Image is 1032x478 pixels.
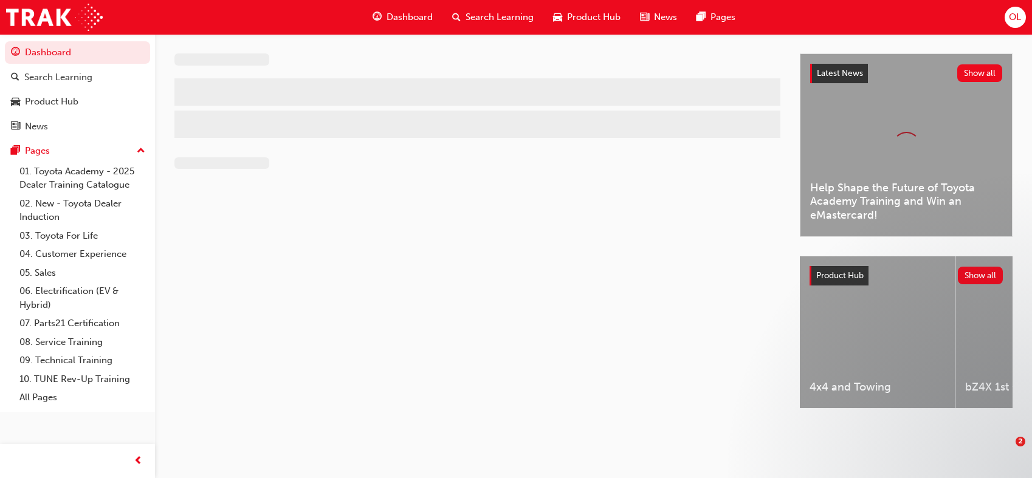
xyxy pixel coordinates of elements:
a: 04. Customer Experience [15,245,150,264]
span: search-icon [11,72,19,83]
a: All Pages [15,388,150,407]
a: 05. Sales [15,264,150,282]
a: 4x4 and Towing [800,256,955,408]
span: Latest News [817,68,863,78]
button: Show all [958,267,1003,284]
span: guage-icon [11,47,20,58]
span: News [654,10,677,24]
span: car-icon [553,10,562,25]
div: Pages [25,144,50,158]
a: Product HubShow all [810,266,1003,285]
a: Latest NewsShow all [810,64,1002,83]
span: up-icon [137,143,145,159]
span: Dashboard [387,10,433,24]
a: News [5,115,150,138]
span: news-icon [640,10,649,25]
a: 02. New - Toyota Dealer Induction [15,194,150,227]
a: Latest NewsShow allHelp Shape the Future of Toyota Academy Training and Win an eMastercard! [800,53,1013,237]
span: pages-icon [11,146,20,157]
button: DashboardSearch LearningProduct HubNews [5,39,150,140]
button: Show all [957,64,1003,82]
a: 09. Technical Training [15,351,150,370]
span: search-icon [452,10,461,25]
a: 03. Toyota For Life [15,227,150,245]
a: 08. Service Training [15,333,150,352]
a: 10. TUNE Rev-Up Training [15,370,150,389]
a: Dashboard [5,41,150,64]
span: guage-icon [373,10,382,25]
span: Pages [710,10,735,24]
a: Product Hub [5,90,150,113]
span: pages-icon [697,10,706,25]
div: Product Hub [25,95,78,109]
button: OL [1005,7,1026,28]
span: Product Hub [816,270,864,281]
a: guage-iconDashboard [363,5,442,30]
span: Search Learning [466,10,534,24]
a: news-iconNews [630,5,687,30]
span: 2 [1016,437,1025,446]
button: Pages [5,140,150,162]
span: news-icon [11,121,20,132]
span: Help Shape the Future of Toyota Academy Training and Win an eMastercard! [810,181,1002,222]
a: car-iconProduct Hub [543,5,630,30]
a: pages-iconPages [687,5,745,30]
span: car-icon [11,97,20,108]
span: Product Hub [567,10,621,24]
span: OL [1009,10,1021,24]
a: search-iconSearch Learning [442,5,543,30]
iframe: Intercom live chat [991,437,1020,466]
div: Search Learning [24,70,92,84]
img: Trak [6,4,103,31]
a: Search Learning [5,66,150,89]
a: 06. Electrification (EV & Hybrid) [15,282,150,314]
a: 01. Toyota Academy - 2025 Dealer Training Catalogue [15,162,150,194]
div: News [25,120,48,134]
span: prev-icon [134,454,143,469]
a: 07. Parts21 Certification [15,314,150,333]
